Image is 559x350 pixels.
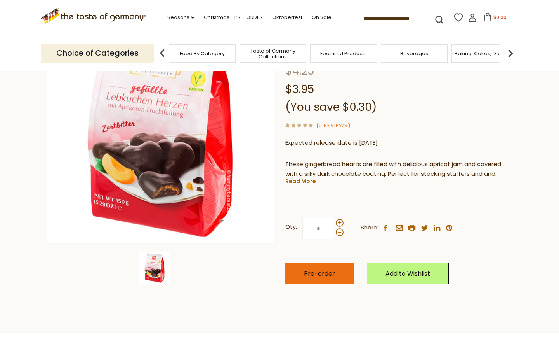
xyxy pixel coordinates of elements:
[47,16,274,243] img: Weiss Apricot Filled Lebkuchen Herzen in Dark Chocolate
[204,13,263,22] a: Christmas - PRE-ORDER
[242,48,304,59] a: Taste of Germany Collections
[319,122,348,130] a: 0 Reviews
[361,223,378,233] span: Share:
[455,51,515,56] a: Baking, Cakes, Desserts
[320,51,367,56] a: Featured Products
[285,159,512,179] p: These gingerbread hearts are filled with delicious apricot jam and covered with a silky dark choc...
[367,263,449,284] a: Add to Wishlist
[304,269,335,278] span: Pre-order
[285,222,297,232] strong: Qty:
[41,44,154,63] p: Choice of Categories
[312,13,332,22] a: On Sale
[302,218,334,239] input: Qty:
[167,13,194,22] a: Seasons
[400,51,428,56] a: Beverages
[180,51,225,56] a: Food By Category
[285,263,354,284] button: Pre-order
[285,82,314,97] span: $3.95
[285,138,512,148] p: Expected release date is [DATE]
[503,45,518,61] img: next arrow
[139,252,170,283] img: Weiss Apricot Filled Lebkuchen Herzen in Dark Chocolate
[493,14,507,21] span: $0.00
[272,13,302,22] a: Oktoberfest
[285,100,377,115] span: (You save $0.30)
[285,177,316,185] a: Read More
[478,13,511,24] button: $0.00
[316,122,350,129] span: ( )
[155,45,170,61] img: previous arrow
